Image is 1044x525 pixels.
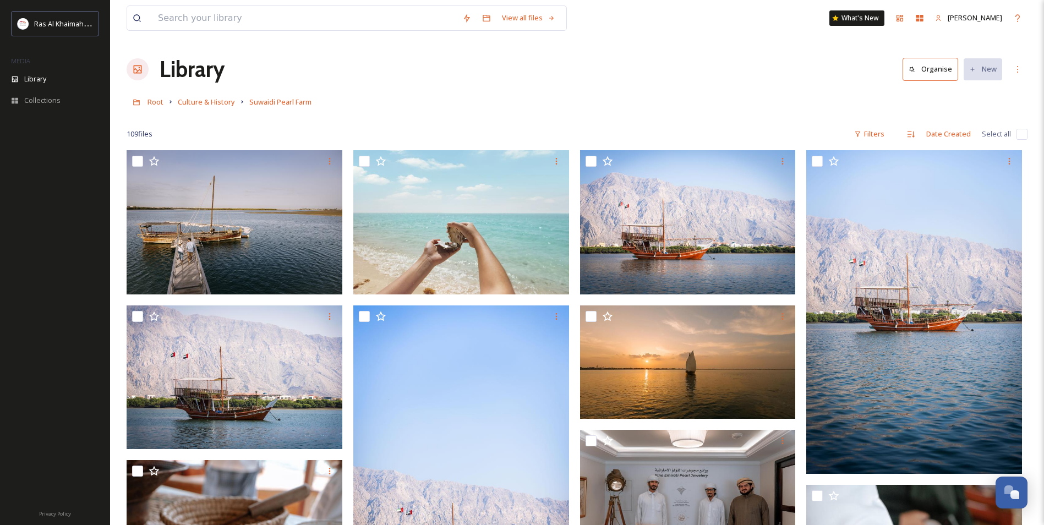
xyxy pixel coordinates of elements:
img: Suwaidi pearl farm .jpg [127,305,342,449]
span: Collections [24,95,61,106]
button: Open Chat [996,477,1027,508]
span: Select all [982,129,1011,139]
button: New [964,58,1002,80]
span: Ras Al Khaimah Tourism Development Authority [34,18,190,29]
span: Privacy Policy [39,510,71,517]
span: Library [24,74,46,84]
a: Organise [903,58,964,80]
input: Search your library [152,6,457,30]
div: Filters [849,123,890,145]
img: Traditional pearl diving boat RAK.jpg [127,150,342,294]
a: What's New [829,10,884,26]
img: Suwaidi pearl farm .jpg [580,150,796,294]
span: [PERSON_NAME] [948,13,1002,23]
span: Suwaidi Pearl Farm [249,97,311,107]
span: Root [147,97,163,107]
span: 109 file s [127,129,152,139]
span: Culture & History [178,97,235,107]
a: Culture & History [178,95,235,108]
img: Logo_RAKTDA_RGB-01.png [18,18,29,29]
a: [PERSON_NAME] [930,7,1008,29]
a: Library [160,53,225,86]
a: Privacy Policy [39,506,71,519]
img: Suwaidi Pearl Farm - Pearls.jpg [353,150,569,294]
a: View all files [496,7,561,29]
img: Suwaidi pearl farm .jpg [806,150,1022,474]
div: Date Created [921,123,976,145]
span: MEDIA [11,57,30,65]
a: Suwaidi Pearl Farm [249,95,311,108]
a: Root [147,95,163,108]
img: Suwaidi pearls.jpg [580,305,796,419]
button: Organise [903,58,958,80]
